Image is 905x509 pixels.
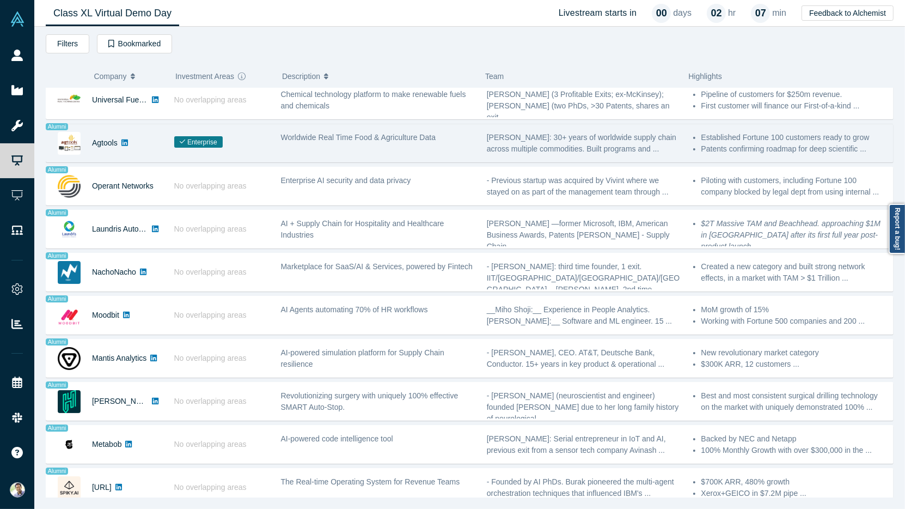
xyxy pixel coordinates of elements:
[174,311,247,319] span: No overlapping areas
[487,305,672,325] span: __Miho Shoji:__ Experience in People Analytics. [PERSON_NAME]:__ Software and ML engineer. 15 ...
[701,390,888,413] li: Best and most consistent surgical drilling technology on the market with uniquely demonstrated 10...
[58,175,81,198] img: Operant Networks's Logo
[46,34,89,53] button: Filters
[281,219,444,239] span: AI + Supply Chain for Hospitality and Healthcare Industries
[174,225,247,233] span: No overlapping areas
[174,397,247,405] span: No overlapping areas
[58,433,81,456] img: Metabob's Logo
[701,316,888,327] li: Working with Fortune 500 companies and 200 ...
[92,483,112,492] a: [URL]
[701,347,888,359] li: New revolutionary market category
[652,4,671,23] div: 00
[46,252,68,259] span: Alumni
[46,123,68,130] span: Alumni
[58,89,81,112] img: Universal Fuel Technologies's Logo
[46,381,68,389] span: Alumni
[281,176,411,185] span: Enterprise AI security and data privacy
[174,136,223,148] span: Enterprise
[559,8,637,18] h4: Livestream starts in
[174,440,247,449] span: No overlapping areas
[92,181,154,190] a: Operant Networks
[707,4,726,23] div: 02
[673,7,692,20] p: days
[701,143,888,155] li: Patents confirming roadmap for deep scientific ...
[46,295,68,302] span: Alumni
[487,477,674,498] span: - Founded by AI PhDs. Burak pioneered the multi-agent orchestration techniques that influenced IB...
[281,434,393,443] span: AI-powered code intelligence tool
[701,488,888,499] li: Xerox+GEICO in $7.2M pipe ...
[58,347,81,370] img: Mantis Analytics's Logo
[58,476,81,499] img: Spiky.ai's Logo
[281,262,473,271] span: Marketplace for SaaS/AI & Services, powered by Fintech
[751,4,770,23] div: 07
[46,166,68,173] span: Alumni
[701,445,888,456] li: 100% Monthly Growth with over $300,000 in the ...
[688,72,721,81] span: Highlights
[282,65,320,88] span: Description
[46,1,179,26] a: Class XL Virtual Demo Day
[487,262,680,294] span: - [PERSON_NAME]: third time founder, 1 exit. IIT/[GEOGRAPHIC_DATA]/[GEOGRAPHIC_DATA]/[GEOGRAPHIC_...
[58,304,81,327] img: Moodbit's Logo
[281,90,466,110] span: Chemical technology platform to make renewable fuels and chemicals
[487,434,666,455] span: [PERSON_NAME]: Serial entrepreneur in IoT and AI, previous exit from a sensor tech company Avinas...
[701,219,881,251] em: $2T Massive TAM and Beachhead. approaching $1M in [GEOGRAPHIC_DATA] after its first full year pos...
[46,338,68,346] span: Alumni
[487,176,669,196] span: - Previous startup was acquired by Vivint where we stayed on as part of the management team throu...
[281,348,444,368] span: AI-powered simulation platform for Supply Chain resilience
[46,425,68,432] span: Alumni
[94,65,164,88] button: Company
[282,65,474,88] button: Description
[701,89,888,100] li: Pipeline of customers for $250m revenue.
[92,397,185,405] a: [PERSON_NAME] Surgical
[701,261,888,284] li: Created a new category and built strong network effects, in a market with TAM > $1 Trillion ...
[701,304,888,316] li: MoM growth of 15%
[46,468,68,475] span: Alumni
[175,65,234,88] span: Investment Areas
[92,354,146,362] a: Mantis Analytics
[281,305,428,314] span: AI Agents automating 70% of HR workflows
[487,219,670,251] span: [PERSON_NAME] —former Microsoft, IBM, American Business Awards, Patents [PERSON_NAME] - Supply Ch...
[92,311,119,319] a: Moodbit
[487,391,679,423] span: - [PERSON_NAME] (neuroscientist and engineer) founded [PERSON_NAME] due to her long family histor...
[701,175,888,198] li: Piloting with customers, including Fortune 100 company blocked by legal dept from using internal ...
[701,100,888,112] li: First customer will finance our First-of-a-kind ...
[58,218,81,241] img: Laundris Autonomous Inventory Management's Logo
[281,133,436,142] span: Worldwide Real Time Food & Agriculture Data
[802,5,894,21] button: Feedback to Alchemist
[92,225,246,233] a: Laundris Autonomous Inventory Management
[58,390,81,413] img: Hubly Surgical's Logo
[97,34,172,53] button: Bookmarked
[485,72,504,81] span: Team
[94,65,127,88] span: Company
[92,138,118,147] a: Agtools
[174,354,247,362] span: No overlapping areas
[58,132,81,155] img: Agtools's Logo
[46,209,68,216] span: Alumni
[889,204,905,254] a: Report a bug!
[281,477,460,486] span: The Real-time Operating System for Revenue Teams
[701,359,888,370] li: $300K ARR, 12 customers ...
[10,11,25,27] img: Alchemist Vault Logo
[92,440,121,449] a: Metabob
[772,7,786,20] p: min
[728,7,736,20] p: hr
[487,348,664,368] span: - [PERSON_NAME], CEO. AT&T, Deutsche Bank, Conductor. 15+ years in key product & operational ...
[58,261,81,284] img: NachoNacho's Logo
[174,483,247,492] span: No overlapping areas
[281,391,458,411] span: Revolutionizing surgery with uniquely 100% effective SMART Auto-Stop.
[174,268,247,276] span: No overlapping areas
[174,181,247,190] span: No overlapping areas
[92,95,187,104] a: Universal Fuel Technologies
[487,90,670,122] span: [PERSON_NAME] (3 Profitable Exits; ex-McKinsey); [PERSON_NAME] (two PhDs, >30 Patents, shares an ...
[92,268,136,276] a: NachoNacho
[174,95,247,104] span: No overlapping areas
[10,482,25,498] img: Ravi Belani's Account
[487,133,676,153] span: [PERSON_NAME]: 30+ years of worldwide supply chain across multiple commodities. Built programs an...
[701,132,888,143] li: Established Fortune 100 customers ready to grow
[701,476,888,488] li: $700K ARR, 480% growth
[701,433,888,445] li: Backed by NEC and Netapp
